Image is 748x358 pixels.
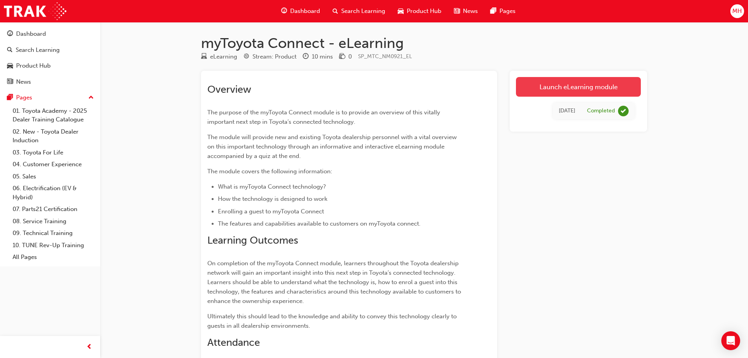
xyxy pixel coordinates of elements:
span: Overview [207,83,251,95]
button: Pages [3,90,97,105]
span: The purpose of the myToyota Connect module is to provide an overview of this vitally important ne... [207,109,442,125]
span: How the technology is designed to work [218,195,327,202]
div: Stream: Product [252,52,296,61]
div: Price [339,52,352,62]
h1: myToyota Connect - eLearning [201,35,647,52]
a: search-iconSearch Learning [326,3,391,19]
a: pages-iconPages [484,3,522,19]
img: Trak [4,2,66,20]
a: guage-iconDashboard [275,3,326,19]
button: MH [730,4,744,18]
span: pages-icon [490,6,496,16]
span: up-icon [88,93,94,103]
a: news-iconNews [448,3,484,19]
span: news-icon [7,79,13,86]
span: The module covers the following information: [207,168,332,175]
span: Learning resource code [358,53,412,60]
span: The module will provide new and existing Toyota dealership personnel with a vital overview on thi... [207,134,458,160]
div: 0 [348,52,352,61]
span: News [463,7,478,16]
span: pages-icon [7,94,13,101]
a: 07. Parts21 Certification [9,203,97,215]
a: 01. Toyota Academy - 2025 Dealer Training Catalogue [9,105,97,126]
span: learningRecordVerb_COMPLETE-icon [618,106,629,116]
div: Open Intercom Messenger [721,331,740,350]
span: car-icon [398,6,404,16]
a: 03. Toyota For Life [9,147,97,159]
div: eLearning [210,52,237,61]
div: Stream [243,52,296,62]
span: Attendance [207,336,260,349]
a: 06. Electrification (EV & Hybrid) [9,182,97,203]
a: News [3,75,97,89]
div: Duration [303,52,333,62]
div: News [16,77,31,86]
a: Launch eLearning module [516,77,641,97]
a: 10. TUNE Rev-Up Training [9,239,97,252]
span: car-icon [7,62,13,70]
span: news-icon [454,6,460,16]
div: Type [201,52,237,62]
span: prev-icon [86,342,92,352]
div: 10 mins [312,52,333,61]
div: Dashboard [16,29,46,39]
a: Search Learning [3,43,97,57]
span: search-icon [7,47,13,54]
span: What is myToyota Connect technology? [218,183,326,190]
a: 02. New - Toyota Dealer Induction [9,126,97,147]
span: learningResourceType_ELEARNING-icon [201,53,207,61]
span: Enrolling a guest to myToyota Connect [218,208,324,215]
span: target-icon [243,53,249,61]
span: Pages [499,7,516,16]
span: MH [732,7,742,16]
div: Search Learning [16,46,60,55]
span: Dashboard [290,7,320,16]
div: Product Hub [16,61,51,70]
button: DashboardSearch LearningProduct HubNews [3,25,97,90]
a: Product Hub [3,59,97,73]
a: car-iconProduct Hub [391,3,448,19]
a: 05. Sales [9,171,97,183]
a: 09. Technical Training [9,227,97,239]
span: On completion of the myToyota Connect module, learners throughout the Toyota dealership network w... [207,260,463,305]
span: Ultimately this should lead to the knowledge and ability to convey this technology clearly to gue... [207,313,458,329]
div: Completed [587,107,615,115]
span: The features and capabilities available to customers on myToyota connect. [218,220,421,227]
a: Dashboard [3,27,97,41]
span: Search Learning [341,7,385,16]
span: money-icon [339,53,345,61]
a: 08. Service Training [9,215,97,228]
span: search-icon [333,6,338,16]
span: Learning Outcomes [207,234,298,246]
span: Product Hub [407,7,441,16]
span: clock-icon [303,53,309,61]
a: All Pages [9,251,97,263]
span: guage-icon [7,31,13,38]
div: Pages [16,93,32,102]
div: Tue Sep 27 2022 00:00:00 GMT+1000 (Australian Eastern Standard Time) [559,106,575,116]
span: guage-icon [281,6,287,16]
a: 04. Customer Experience [9,158,97,171]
